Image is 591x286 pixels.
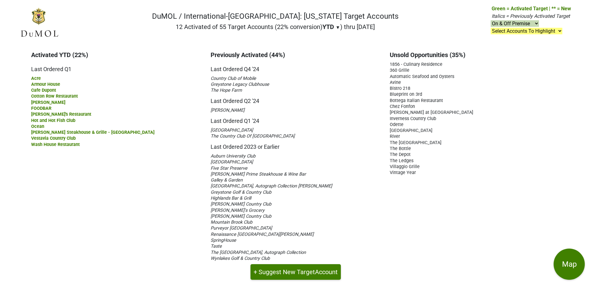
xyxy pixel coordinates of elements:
span: Inverness Country Club [390,116,436,121]
span: [PERSON_NAME]'s Restaurant [31,112,91,117]
span: [GEOGRAPHIC_DATA], Autograph Collection [PERSON_NAME] [211,183,332,189]
span: 1856 - Culinary Residence [390,62,442,67]
span: The Hope Farm [211,88,242,93]
span: The Depot [390,152,411,157]
span: Automatic Seafood and Oysters [390,74,454,79]
span: [PERSON_NAME] at [GEOGRAPHIC_DATA] [390,110,473,115]
span: The Bottle [390,146,411,151]
span: ▼ [336,25,340,30]
span: Account [315,268,338,276]
span: Ocean [31,124,44,129]
span: Acre [31,76,41,81]
span: Chez Fonfon [390,104,415,109]
span: The [GEOGRAPHIC_DATA] [390,140,441,145]
span: FOODBAR [31,106,51,111]
span: The Country Club Of [GEOGRAPHIC_DATA] [211,133,295,139]
span: [PERSON_NAME] Prime Steakhouse & Wine Bar [211,172,306,177]
span: Bistro 218 [390,86,410,91]
span: Bottega Italian Restaurant [390,98,443,103]
span: [PERSON_NAME]'s Grocery [211,208,265,213]
span: Avine [390,80,401,85]
span: [PERSON_NAME] Country Club [211,214,271,219]
span: YTD [322,23,334,31]
span: [PERSON_NAME] Steakhouse & Grille - [GEOGRAPHIC_DATA] [31,130,155,135]
h5: Last Ordered Q1 [31,61,201,73]
span: 360 Grille [390,68,409,73]
span: Green = Activated Target | ** = New [492,6,571,12]
h3: Unsold Opportunities (35%) [390,51,560,59]
h5: Last Ordered Q1 '24 [211,113,381,124]
h5: Last Ordered Q4 '24 [211,61,381,73]
span: Mountain Brook Club [211,220,252,225]
span: Vintage Year [390,170,416,175]
button: Map [554,249,585,280]
span: Villaggio Grille [390,164,420,169]
span: Cafe Dupont [31,88,56,93]
span: Auburn University Club [211,153,255,159]
span: The Ledges [390,158,413,163]
h3: Previously Activated (44%) [211,51,381,59]
span: Wynlakes Golf & Country Club [211,256,270,261]
h3: Activated YTD (22%) [31,51,201,59]
span: Country Club of Mobile [211,76,256,81]
h1: DuMOL / International-[GEOGRAPHIC_DATA]: [US_STATE] Target Accounts [152,12,398,21]
span: Highlands Bar & Grill [211,196,251,201]
span: [PERSON_NAME] [31,100,65,105]
span: [GEOGRAPHIC_DATA] [211,159,253,165]
h2: 12 Activated of 55 Target Accounts (22% conversion) ) thru [DATE] [152,23,398,31]
span: Italics = Previously Activated Target [492,13,570,19]
h5: Last Ordered Q2 '24 [211,93,381,104]
span: Armour House [31,82,60,87]
span: Taste [211,244,222,249]
button: + Suggest New TargetAccount [250,264,341,280]
span: Purveyor [GEOGRAPHIC_DATA] [211,225,272,231]
span: [PERSON_NAME] [211,108,245,113]
span: River [390,134,400,139]
span: Greystone Golf & Country Club [211,190,271,195]
span: Five Star Preserve [211,166,247,171]
span: Blueprint on 3rd [390,92,422,97]
span: SpringHouse [211,238,236,243]
span: Greystone Legacy Clubhouse [211,82,269,87]
span: [GEOGRAPHIC_DATA] [211,128,253,133]
span: Galley & Garden [211,177,243,183]
span: Odette [390,122,403,127]
h5: Last Ordered 2023 or Earlier [211,139,381,150]
img: DuMOL [20,7,59,38]
span: The [GEOGRAPHIC_DATA], Autograph Collection [211,250,306,255]
span: Cotton Row Restaurant [31,94,78,99]
span: [PERSON_NAME] Country Club [211,201,271,207]
span: Hot and Hot Fish Club [31,118,75,123]
span: Vestavia Country Club [31,136,76,141]
span: [GEOGRAPHIC_DATA] [390,128,432,133]
span: Wash House Restaurant [31,142,80,147]
span: Renaissance [GEOGRAPHIC_DATA][PERSON_NAME] [211,232,314,237]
